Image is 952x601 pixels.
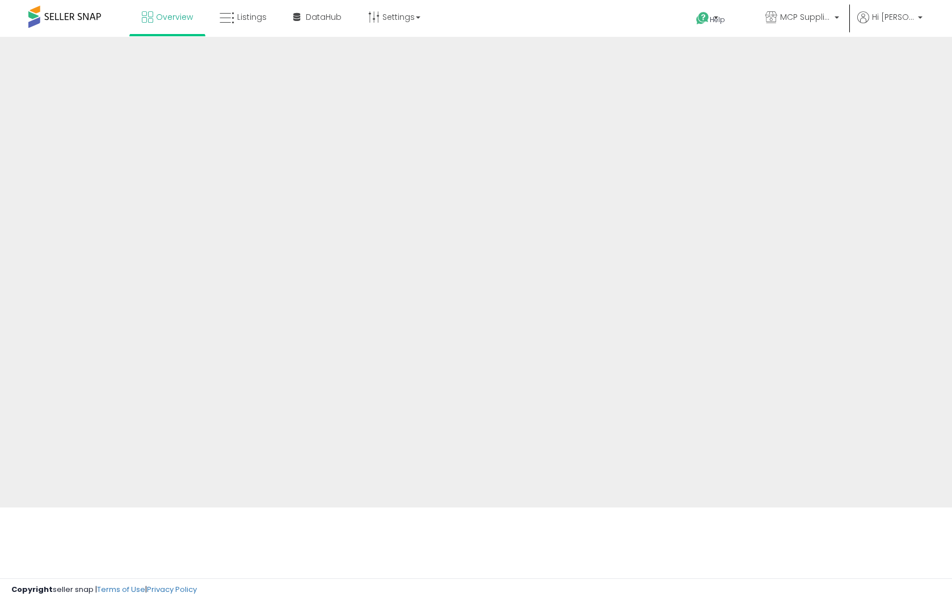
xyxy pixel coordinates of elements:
i: Get Help [696,11,710,26]
a: Help [687,3,747,37]
span: MCP Supplies [780,11,831,23]
span: Overview [156,11,193,23]
a: Hi [PERSON_NAME] [857,11,922,37]
span: Listings [237,11,267,23]
span: Help [710,15,725,24]
span: Hi [PERSON_NAME] [872,11,915,23]
span: DataHub [306,11,342,23]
